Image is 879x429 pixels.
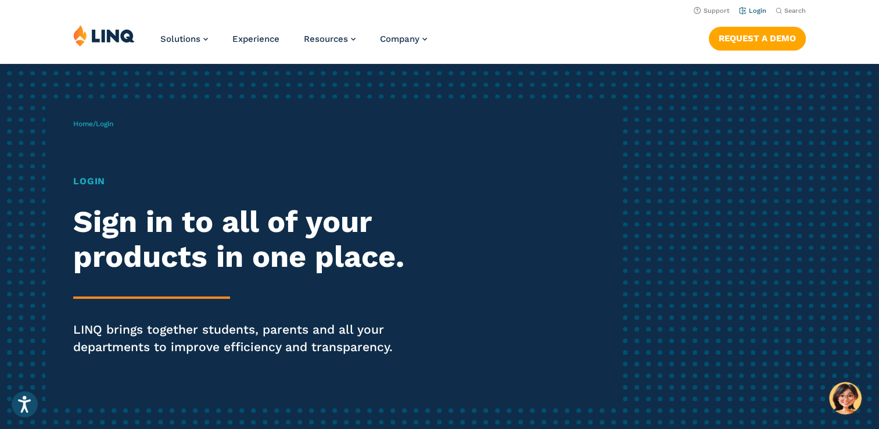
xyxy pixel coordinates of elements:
[96,120,113,128] span: Login
[380,34,419,44] span: Company
[784,7,806,15] span: Search
[73,174,412,188] h1: Login
[160,34,200,44] span: Solutions
[829,382,862,414] button: Hello, have a question? Let’s chat.
[739,7,766,15] a: Login
[304,34,356,44] a: Resources
[380,34,427,44] a: Company
[160,24,427,63] nav: Primary Navigation
[73,120,93,128] a: Home
[160,34,208,44] a: Solutions
[73,24,135,47] img: LINQ | K‑12 Software
[232,34,279,44] a: Experience
[709,27,806,50] a: Request a Demo
[694,7,730,15] a: Support
[776,6,806,15] button: Open Search Bar
[73,205,412,274] h2: Sign in to all of your products in one place.
[73,321,412,356] p: LINQ brings together students, parents and all your departments to improve efficiency and transpa...
[709,24,806,50] nav: Button Navigation
[73,120,113,128] span: /
[304,34,348,44] span: Resources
